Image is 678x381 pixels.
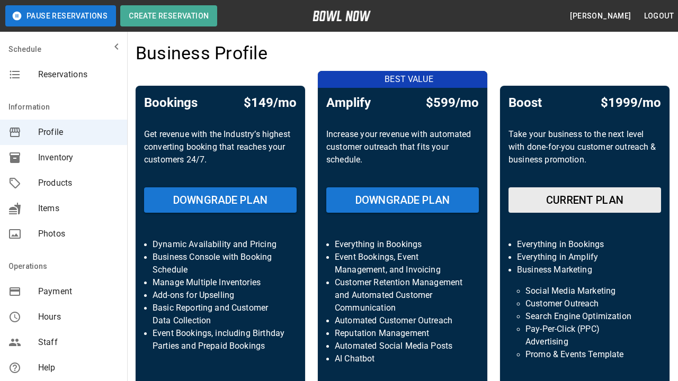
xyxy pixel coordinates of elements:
p: Automated Social Media Posts [335,340,470,352]
p: Everything in Amplify [517,251,653,264]
p: Business Marketing [517,264,653,276]
span: Payment [38,285,119,298]
h4: Business Profile [136,42,267,65]
p: Promo & Events Template [525,348,644,361]
span: Products [38,177,119,189]
p: Automated Customer Outreach [335,314,470,327]
p: Customer Outreach [525,297,644,310]
p: Get revenue with the Industry’s highest converting booking that reaches your customers 24/7. [144,128,297,179]
button: DOWNGRADE PLAN [326,187,479,213]
p: Manage Multiple Inventories [153,276,288,289]
p: AI Chatbot [335,352,470,365]
h5: Boost [508,94,542,111]
h6: DOWNGRADE PLAN [173,192,267,208]
p: Customer Retention Management and Automated Customer Communication [335,276,470,314]
h5: $1999/mo [601,94,661,111]
button: [PERSON_NAME] [566,6,635,26]
span: Help [38,361,119,374]
h5: $599/mo [426,94,479,111]
p: Social Media Marketing [525,285,644,297]
span: Photos [38,228,119,240]
p: Everything in Bookings [335,238,470,251]
p: Business Console with Booking Schedule [153,251,288,276]
p: Take your business to the next level with done-for-you customer outreach & business promotion. [508,128,661,179]
p: Pay-Per-Click (PPC) Advertising [525,323,644,348]
p: Reputation Management [335,327,470,340]
button: Pause Reservations [5,5,116,26]
p: Event Bookings, Event Management, and Invoicing [335,251,470,276]
p: Dynamic Availability and Pricing [153,238,288,251]
p: Event Bookings, including Birthday Parties and Prepaid Bookings [153,327,288,352]
h5: Bookings [144,94,198,111]
button: DOWNGRADE PLAN [144,187,297,213]
h5: $149/mo [244,94,297,111]
span: Reservations [38,68,119,81]
p: Search Engine Optimization [525,310,644,323]
span: Hours [38,311,119,323]
p: Basic Reporting and Customer Data Collection [153,302,288,327]
button: Logout [640,6,678,26]
span: Profile [38,126,119,139]
img: logo [313,11,371,21]
span: Items [38,202,119,215]
span: Inventory [38,151,119,164]
p: Everything in Bookings [517,238,653,251]
h6: DOWNGRADE PLAN [355,192,450,208]
p: Increase your revenue with automated customer outreach that fits your schedule. [326,128,479,179]
button: Create Reservation [120,5,217,26]
h5: Amplify [326,94,371,111]
span: Staff [38,336,119,349]
p: BEST VALUE [324,73,494,86]
p: Add-ons for Upselling [153,289,288,302]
